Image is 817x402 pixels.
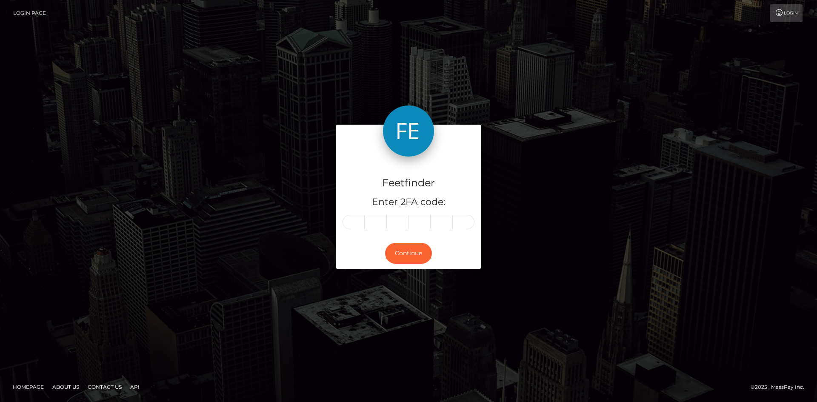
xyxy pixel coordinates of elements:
[13,4,46,22] a: Login Page
[343,196,474,209] h5: Enter 2FA code:
[49,380,83,393] a: About Us
[383,105,434,157] img: Feetfinder
[84,380,125,393] a: Contact Us
[9,380,47,393] a: Homepage
[385,243,432,264] button: Continue
[751,382,811,392] div: © 2025 , MassPay Inc.
[127,380,143,393] a: API
[770,4,803,22] a: Login
[343,176,474,191] h4: Feetfinder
